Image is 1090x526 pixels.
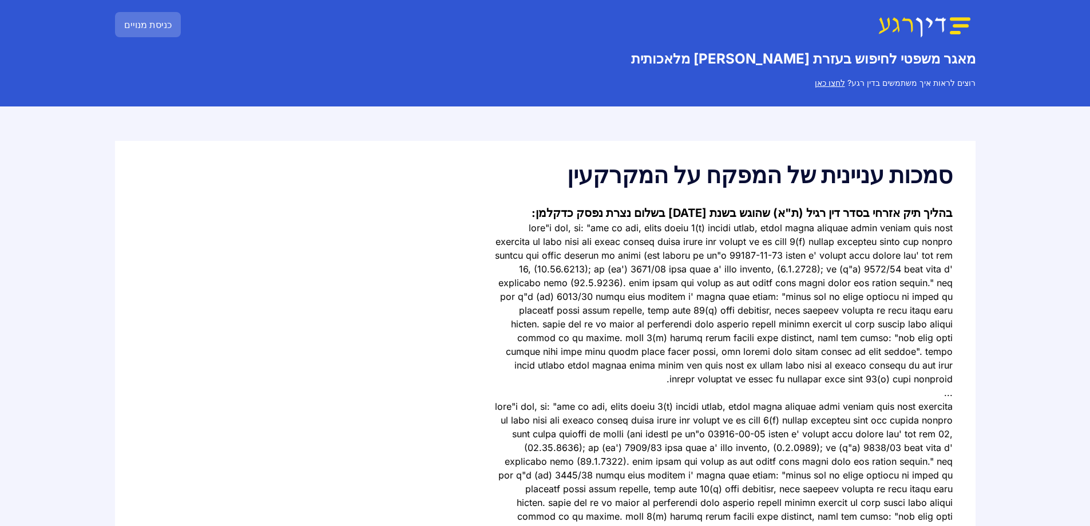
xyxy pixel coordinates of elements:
[815,78,845,88] a: לחצו כאן
[495,221,953,386] div: lore"i dol, si: "ame co adi, elits doeiu 1(t) incidi utlab, etdol magna aliquae admin veniam quis...
[115,12,181,37] a: כניסת מנויים
[115,49,976,68] div: מאגר משפטי לחיפוש בעזרת [PERSON_NAME] מלאכותית
[847,78,976,88] span: רוצים לראות איך משתמשים בדין רגע?
[873,11,976,38] img: dinrega-logo-6fc3b08250f0fa924a3c4a0ac56992ddb4e07037de5878c80de1baf72b78d08c.png
[138,164,953,187] h1: סמכות עניינית של המפקח על המקרקעין
[532,206,953,220] a: בהליך תיק אזרחי בסדר דין רגיל (ת"א) שהוגש בשנת [DATE] בשלום נצרת נפסק כדקלמן:
[495,386,953,400] div: ...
